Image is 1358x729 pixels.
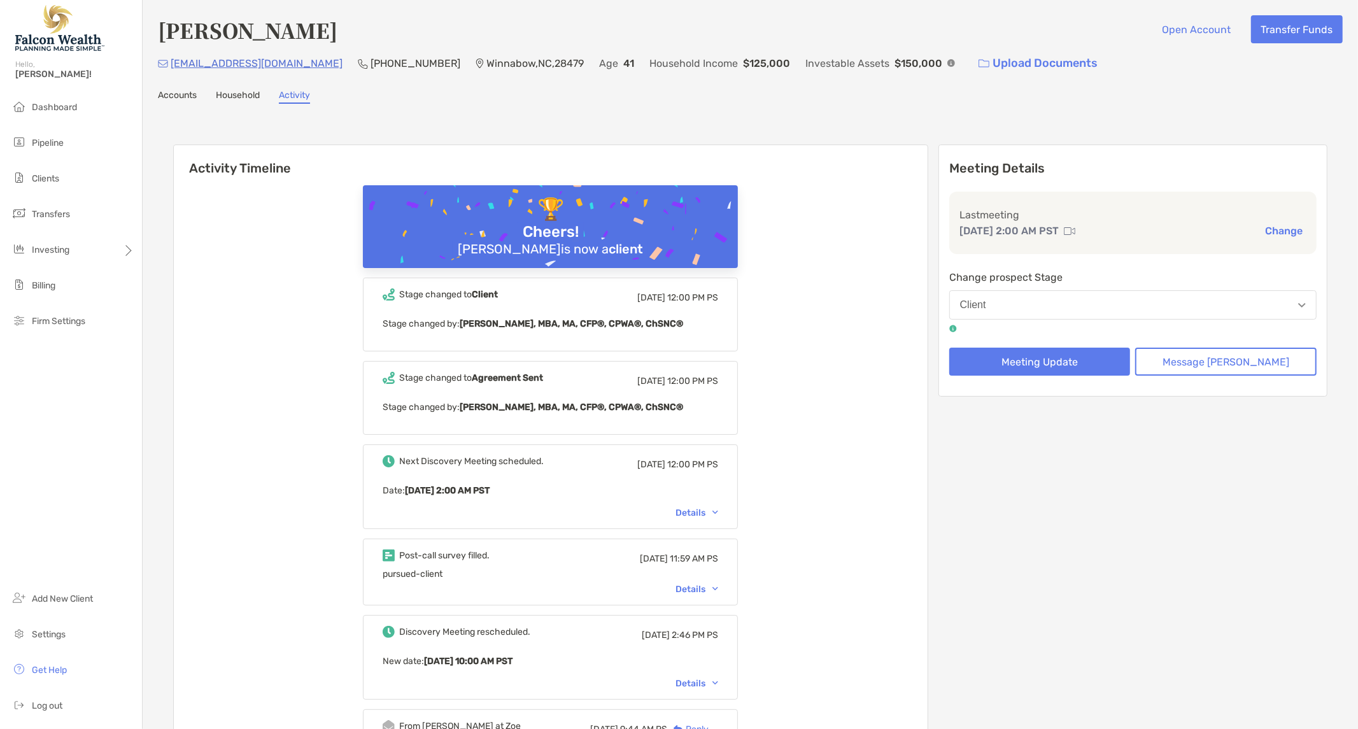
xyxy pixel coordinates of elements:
[623,55,634,71] p: 41
[960,299,986,311] div: Client
[712,681,718,685] img: Chevron icon
[637,292,665,303] span: [DATE]
[805,55,889,71] p: Investable Assets
[32,209,70,220] span: Transfers
[667,376,718,386] span: 12:00 PM PS
[11,170,27,185] img: clients icon
[383,399,718,415] p: Stage changed by:
[979,59,989,68] img: button icon
[959,223,1059,239] p: [DATE] 2:00 AM PST
[11,277,27,292] img: billing icon
[383,549,395,562] img: Event icon
[399,626,530,637] div: Discovery Meeting rescheduled.
[32,316,85,327] span: Firm Settings
[383,455,395,467] img: Event icon
[11,313,27,328] img: firm-settings icon
[32,102,77,113] span: Dashboard
[399,456,544,467] div: Next Discovery Meeting scheduled.
[32,593,93,604] span: Add New Client
[11,206,27,221] img: transfers icon
[15,69,134,80] span: [PERSON_NAME]!
[675,507,718,518] div: Details
[667,292,718,303] span: 12:00 PM PS
[667,459,718,470] span: 12:00 PM PS
[11,134,27,150] img: pipeline icon
[672,630,718,641] span: 2:46 PM PS
[32,280,55,291] span: Billing
[11,662,27,677] img: get-help icon
[32,138,64,148] span: Pipeline
[158,60,168,67] img: Email Icon
[949,325,957,332] img: tooltip
[11,99,27,114] img: dashboard icon
[1298,303,1306,308] img: Open dropdown arrow
[399,550,490,561] div: Post-call survey filled.
[399,289,498,300] div: Stage changed to
[949,348,1131,376] button: Meeting Update
[424,656,513,667] b: [DATE] 10:00 AM PST
[15,5,104,51] img: Falcon Wealth Planning Logo
[383,653,718,669] p: New date :
[637,459,665,470] span: [DATE]
[32,173,59,184] span: Clients
[649,55,738,71] p: Household Income
[32,700,62,711] span: Log out
[675,678,718,689] div: Details
[383,372,395,384] img: Event icon
[486,55,584,71] p: Winnabow , NC , 28479
[949,290,1317,320] button: Client
[383,569,442,579] span: pursued-client
[158,15,337,45] h4: [PERSON_NAME]
[32,244,69,255] span: Investing
[460,318,683,329] b: [PERSON_NAME], MBA, MA, CFP®, CPWA®, ChSNC®
[1261,224,1306,237] button: Change
[518,223,584,241] div: Cheers!
[743,55,790,71] p: $125,000
[1152,15,1241,43] button: Open Account
[472,289,498,300] b: Client
[11,241,27,257] img: investing icon
[279,90,310,104] a: Activity
[383,316,718,332] p: Stage changed by:
[642,630,670,641] span: [DATE]
[476,59,484,69] img: Location Icon
[712,511,718,514] img: Chevron icon
[460,402,683,413] b: [PERSON_NAME], MBA, MA, CFP®, CPWA®, ChSNC®
[158,90,197,104] a: Accounts
[640,553,668,564] span: [DATE]
[383,626,395,638] img: Event icon
[358,59,368,69] img: Phone Icon
[1135,348,1317,376] button: Message [PERSON_NAME]
[949,269,1317,285] p: Change prospect Stage
[970,50,1106,77] a: Upload Documents
[383,288,395,301] img: Event icon
[216,90,260,104] a: Household
[11,697,27,712] img: logout icon
[1251,15,1343,43] button: Transfer Funds
[171,55,343,71] p: [EMAIL_ADDRESS][DOMAIN_NAME]
[453,241,648,257] div: [PERSON_NAME] is now a
[32,629,66,640] span: Settings
[712,587,718,591] img: Chevron icon
[675,584,718,595] div: Details
[399,372,543,383] div: Stage changed to
[895,55,942,71] p: $150,000
[383,483,718,499] p: Date :
[32,665,67,676] span: Get Help
[599,55,618,71] p: Age
[371,55,460,71] p: [PHONE_NUMBER]
[472,372,543,383] b: Agreement Sent
[11,590,27,605] img: add_new_client icon
[949,160,1317,176] p: Meeting Details
[637,376,665,386] span: [DATE]
[405,485,490,496] b: [DATE] 2:00 AM PST
[1064,226,1075,236] img: communication type
[174,145,928,176] h6: Activity Timeline
[959,207,1306,223] p: Last meeting
[532,197,569,223] div: 🏆
[11,626,27,641] img: settings icon
[947,59,955,67] img: Info Icon
[609,241,643,257] b: client
[670,553,718,564] span: 11:59 AM PS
